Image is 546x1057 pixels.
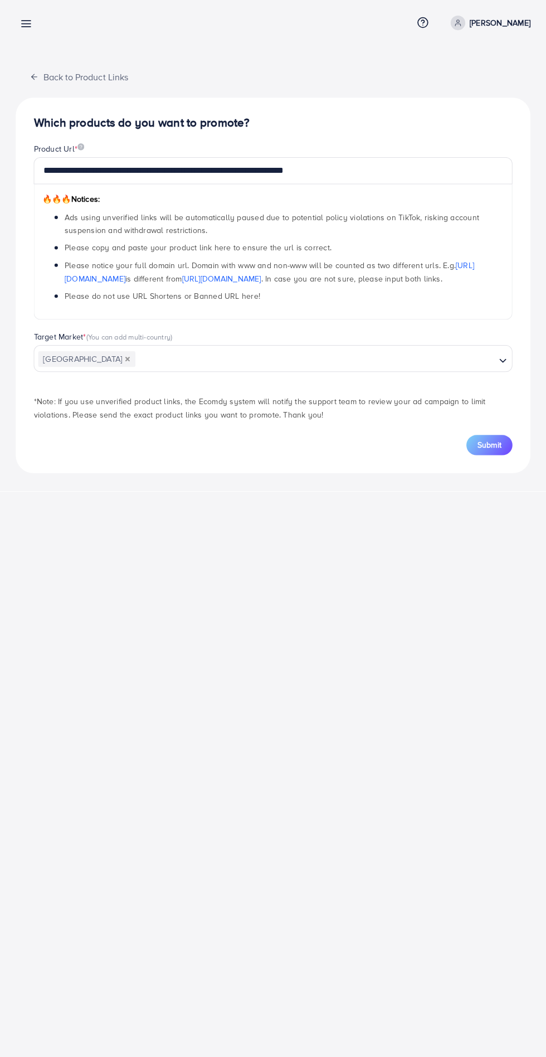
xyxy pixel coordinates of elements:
[44,197,101,208] span: Notices:
[36,396,510,423] p: *Note: If you use unverified product links, the Ecomdy system will notify the support team to rev...
[40,353,136,369] span: [GEOGRAPHIC_DATA]
[126,358,131,364] button: Deselect Pakistan
[183,276,261,287] a: [URL][DOMAIN_NAME]
[476,441,499,452] span: Submit
[499,1007,538,1049] iframe: Chat
[138,353,493,370] input: Search for option
[66,293,260,304] span: Please do not use URL Shortens or Banned URL here!
[79,147,86,154] img: image
[36,347,510,374] div: Search for option
[66,215,477,239] span: Ads using unverified links will be automatically paused due to potential policy violations on Tik...
[36,333,173,345] label: Target Market
[445,21,528,35] a: [PERSON_NAME]
[66,245,331,256] span: Please copy and paste your product link here to ensure the url is correct.
[66,263,472,287] span: Please notice your full domain url. Domain with www and non-www will be counted as two different ...
[18,69,143,93] button: Back to Product Links
[36,120,510,134] h4: Which products do you want to promote?
[36,147,86,158] label: Product Url
[87,334,173,344] span: (You can add multi-country)
[44,197,72,208] span: 🔥🔥🔥
[465,437,510,457] button: Submit
[468,21,528,35] p: [PERSON_NAME]
[66,263,472,287] a: [URL][DOMAIN_NAME]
